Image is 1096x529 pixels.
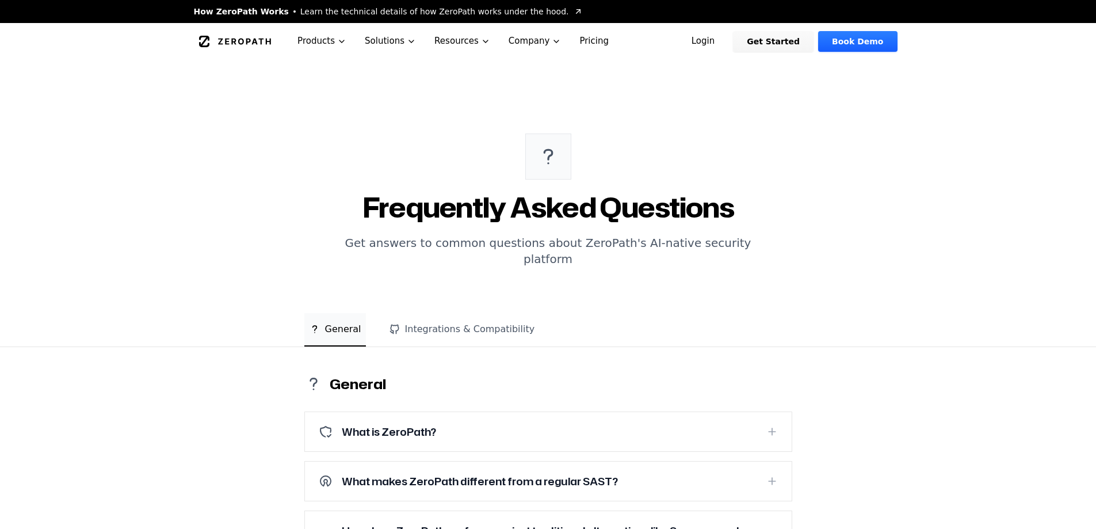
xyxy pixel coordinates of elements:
[194,193,903,221] h1: Frequently Asked Questions
[304,375,792,393] h2: General
[305,412,792,451] button: What is ZeroPath?
[818,31,897,52] a: Book Demo
[300,6,569,17] span: Learn the technical details of how ZeroPath works under the hood.
[180,23,916,59] nav: Global
[304,313,366,347] button: General
[425,23,499,59] button: Resources
[678,31,729,52] a: Login
[356,23,425,59] button: Solutions
[405,322,535,336] span: Integrations & Compatibility
[342,473,618,489] h3: What makes ZeroPath different from a regular SAST?
[570,23,618,59] a: Pricing
[194,6,289,17] span: How ZeroPath Works
[327,235,769,267] p: Get answers to common questions about ZeroPath's AI-native security platform
[384,313,540,347] button: Integrations & Compatibility
[733,31,814,52] a: Get Started
[325,322,361,336] span: General
[288,23,356,59] button: Products
[194,6,583,17] a: How ZeroPath WorksLearn the technical details of how ZeroPath works under the hood.
[305,462,792,501] button: What makes ZeroPath different from a regular SAST?
[499,23,571,59] button: Company
[342,424,436,440] h3: What is ZeroPath?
